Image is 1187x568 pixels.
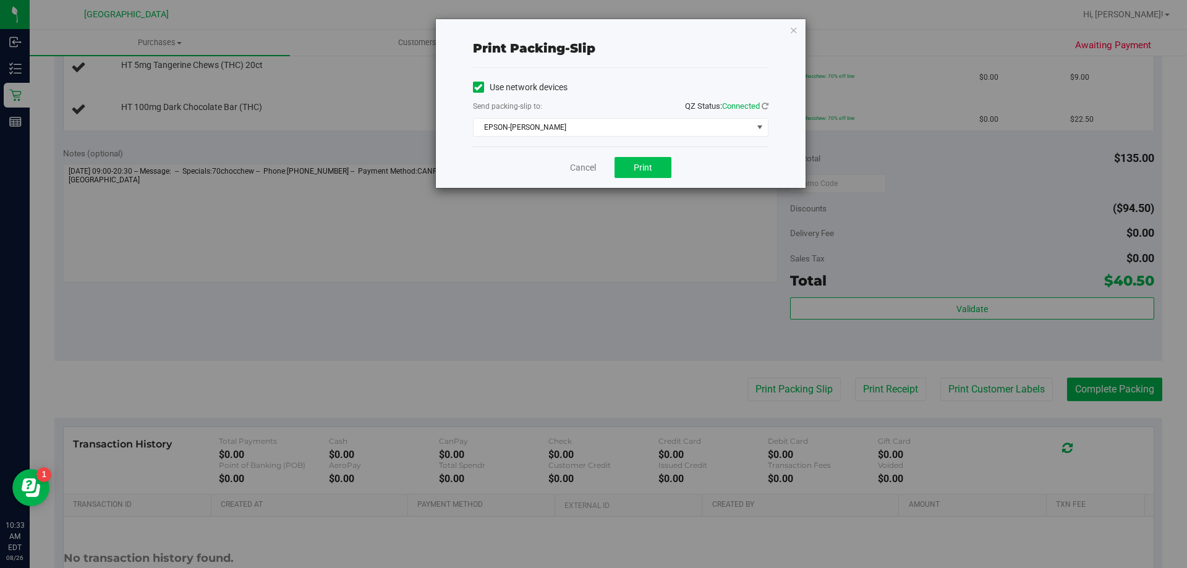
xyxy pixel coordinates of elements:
[473,81,568,94] label: Use network devices
[634,163,652,172] span: Print
[752,119,767,136] span: select
[722,101,760,111] span: Connected
[570,161,596,174] a: Cancel
[685,101,768,111] span: QZ Status:
[474,119,752,136] span: EPSON-[PERSON_NAME]
[615,157,671,178] button: Print
[473,101,542,112] label: Send packing-slip to:
[473,41,595,56] span: Print packing-slip
[36,467,51,482] iframe: Resource center unread badge
[12,469,49,506] iframe: Resource center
